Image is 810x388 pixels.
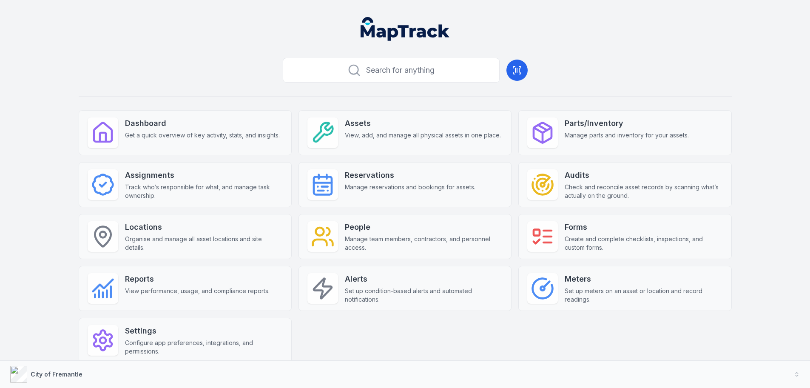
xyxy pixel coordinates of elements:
[565,117,689,129] strong: Parts/Inventory
[345,169,475,181] strong: Reservations
[125,287,270,295] span: View performance, usage, and compliance reports.
[347,17,463,41] nav: Global
[298,110,512,155] a: AssetsView, add, and manage all physical assets in one place.
[125,117,280,129] strong: Dashboard
[79,214,292,259] a: LocationsOrganise and manage all asset locations and site details.
[125,131,280,140] span: Get a quick overview of key activity, stats, and insights.
[565,183,722,200] span: Check and reconcile asset records by scanning what’s actually on the ground.
[79,110,292,155] a: DashboardGet a quick overview of key activity, stats, and insights.
[79,318,292,363] a: SettingsConfigure app preferences, integrations, and permissions.
[345,221,503,233] strong: People
[565,273,722,285] strong: Meters
[125,235,283,252] span: Organise and manage all asset locations and site details.
[125,273,270,285] strong: Reports
[518,266,731,311] a: MetersSet up meters on an asset or location and record readings.
[125,221,283,233] strong: Locations
[565,287,722,304] span: Set up meters on an asset or location and record readings.
[345,287,503,304] span: Set up condition-based alerts and automated notifications.
[518,110,731,155] a: Parts/InventoryManage parts and inventory for your assets.
[345,131,501,140] span: View, add, and manage all physical assets in one place.
[125,339,283,356] span: Configure app preferences, integrations, and permissions.
[31,371,82,378] strong: City of Fremantle
[518,162,731,207] a: AuditsCheck and reconcile asset records by scanning what’s actually on the ground.
[518,214,731,259] a: FormsCreate and complete checklists, inspections, and custom forms.
[366,64,435,76] span: Search for anything
[565,169,722,181] strong: Audits
[345,117,501,129] strong: Assets
[298,266,512,311] a: AlertsSet up condition-based alerts and automated notifications.
[125,183,283,200] span: Track who’s responsible for what, and manage task ownership.
[345,235,503,252] span: Manage team members, contractors, and personnel access.
[79,162,292,207] a: AssignmentsTrack who’s responsible for what, and manage task ownership.
[345,273,503,285] strong: Alerts
[283,58,500,83] button: Search for anything
[79,266,292,311] a: ReportsView performance, usage, and compliance reports.
[565,221,722,233] strong: Forms
[125,325,283,337] strong: Settings
[298,214,512,259] a: PeopleManage team members, contractors, and personnel access.
[565,131,689,140] span: Manage parts and inventory for your assets.
[565,235,722,252] span: Create and complete checklists, inspections, and custom forms.
[298,162,512,207] a: ReservationsManage reservations and bookings for assets.
[125,169,283,181] strong: Assignments
[345,183,475,191] span: Manage reservations and bookings for assets.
